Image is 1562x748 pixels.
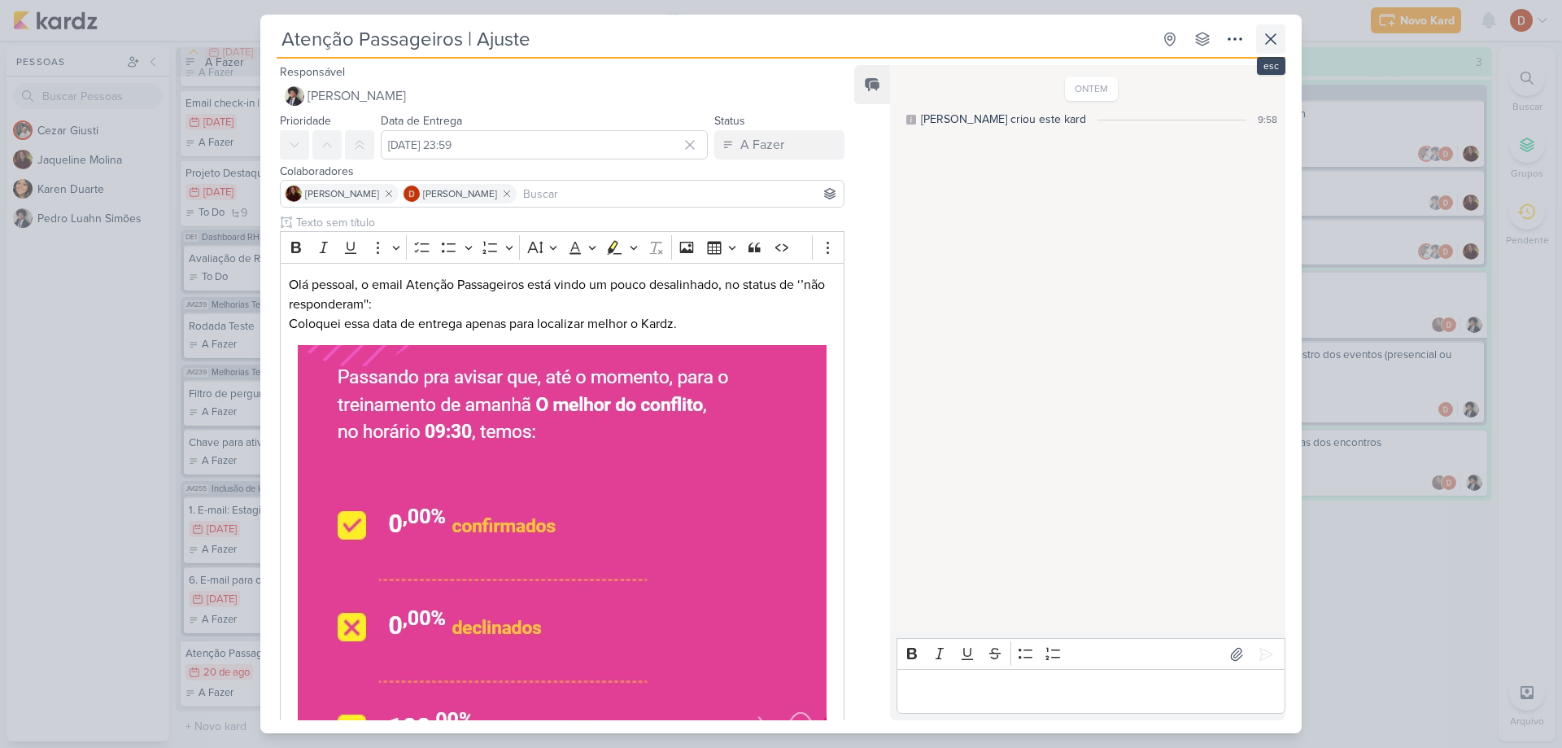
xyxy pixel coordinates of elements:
div: 9:58 [1258,112,1277,127]
p: Olá pessoal, o email Atenção Passageiros está vindo um pouco desalinhado, no status de ‘’não resp... [289,275,836,314]
img: Pedro Luahn Simões [285,86,304,106]
input: Buscar [520,184,840,203]
div: [PERSON_NAME] criou este kard [921,111,1086,128]
img: Davi Elias Teixeira [404,186,420,202]
label: Responsável [280,65,345,79]
button: A Fazer [714,130,844,160]
input: Kard Sem Título [277,24,1152,54]
input: Select a date [381,130,708,160]
div: Editor toolbar [897,638,1285,670]
label: Status [714,114,745,128]
input: Texto sem título [293,214,844,231]
span: [PERSON_NAME] [423,186,497,201]
div: A Fazer [740,135,784,155]
div: Editor editing area: main [897,669,1285,714]
label: Data de Entrega [381,114,462,128]
div: esc [1257,57,1285,75]
span: [PERSON_NAME] [305,186,379,201]
img: Jaqueline Molina [286,186,302,202]
button: [PERSON_NAME] [280,81,844,111]
span: [PERSON_NAME] [308,86,406,106]
div: Editor toolbar [280,231,844,263]
p: Coloquei essa data de entrega apenas para localizar melhor o Kardz. [289,314,836,334]
div: Colaboradores [280,163,844,180]
label: Prioridade [280,114,331,128]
